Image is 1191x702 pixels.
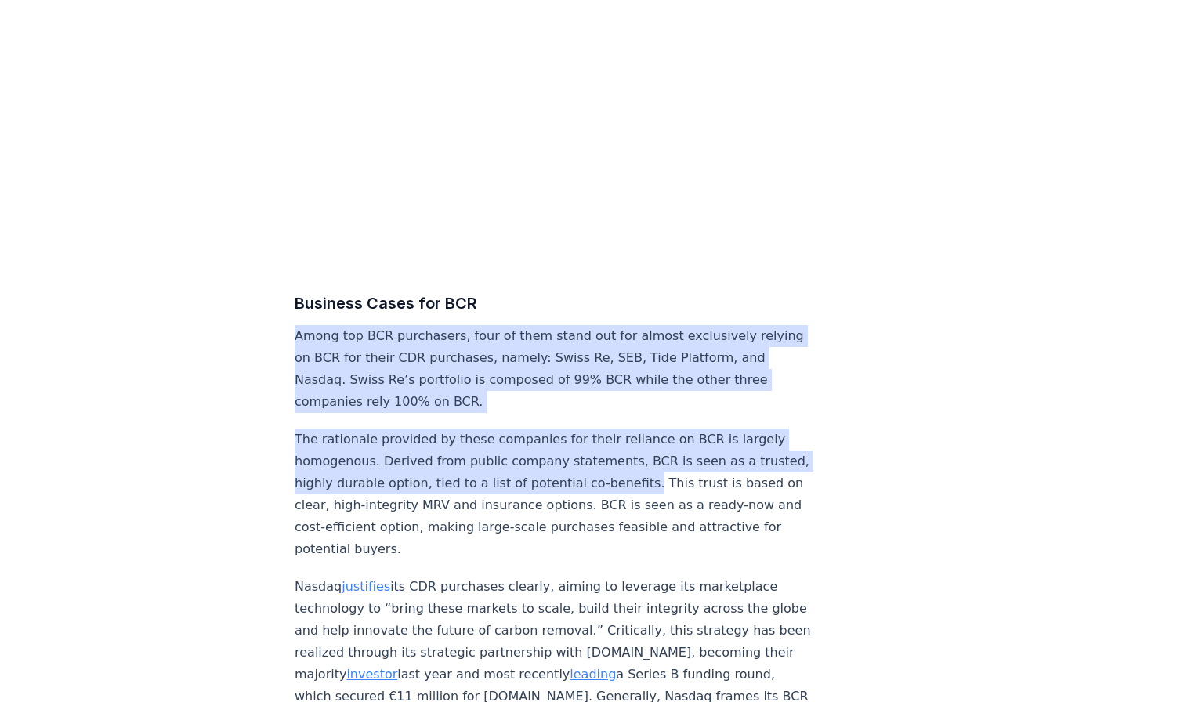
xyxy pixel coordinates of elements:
[342,579,390,594] a: justifies
[346,667,397,682] a: investor
[295,429,813,560] p: The rationale provided by these companies for their reliance on BCR is largely homogenous. Derive...
[295,291,813,316] h3: Business Cases for BCR
[570,667,616,682] a: leading
[295,325,813,413] p: Among top BCR purchasers, four of them stand out for almost exclusively relying on BCR for their ...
